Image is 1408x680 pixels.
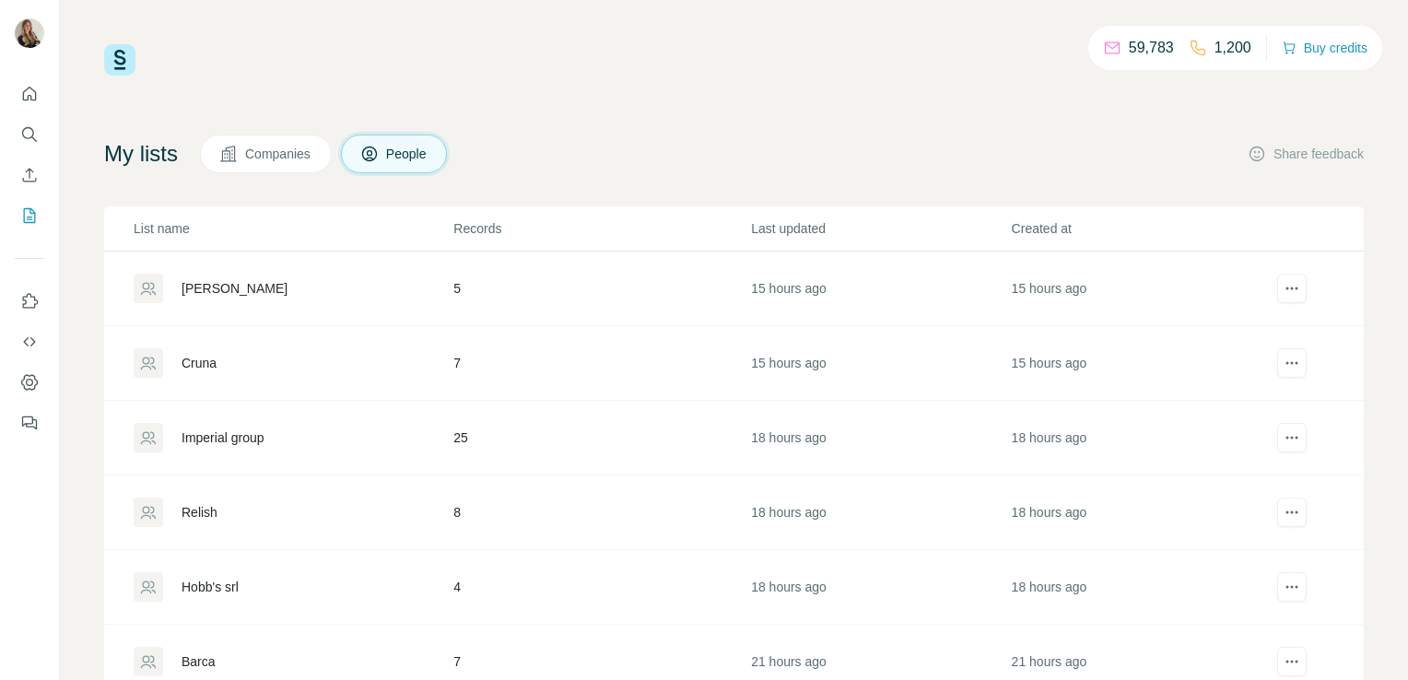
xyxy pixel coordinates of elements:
div: Imperial group [182,428,264,447]
button: Feedback [15,406,44,440]
div: Relish [182,503,217,522]
p: Last updated [751,219,1009,238]
p: 1,200 [1214,37,1251,59]
p: Created at [1012,219,1270,238]
td: 5 [452,252,750,326]
button: Quick start [15,77,44,111]
td: 18 hours ago [750,550,1010,625]
div: Barca [182,652,216,671]
td: 15 hours ago [750,252,1010,326]
div: Cruna [182,354,217,372]
p: Records [453,219,749,238]
button: actions [1277,498,1307,527]
td: 4 [452,550,750,625]
button: Share feedback [1248,145,1364,163]
button: actions [1277,348,1307,378]
p: List name [134,219,452,238]
button: actions [1277,572,1307,602]
td: 8 [452,475,750,550]
button: Search [15,118,44,151]
button: actions [1277,423,1307,452]
td: 15 hours ago [750,326,1010,401]
img: Surfe Logo [104,44,135,76]
button: Buy credits [1282,35,1367,61]
td: 15 hours ago [1011,252,1271,326]
button: Use Surfe on LinkedIn [15,285,44,318]
td: 25 [452,401,750,475]
td: 7 [452,326,750,401]
button: Use Surfe API [15,325,44,358]
button: Enrich CSV [15,158,44,192]
td: 18 hours ago [1011,550,1271,625]
span: Companies [245,145,312,163]
p: 59,783 [1129,37,1174,59]
div: [PERSON_NAME] [182,279,287,298]
td: 15 hours ago [1011,326,1271,401]
td: 18 hours ago [750,475,1010,550]
td: 18 hours ago [1011,475,1271,550]
button: actions [1277,274,1307,303]
button: My lists [15,199,44,232]
button: Dashboard [15,366,44,399]
div: Hobb's srl [182,578,239,596]
img: Avatar [15,18,44,48]
td: 18 hours ago [750,401,1010,475]
button: actions [1277,647,1307,676]
span: People [386,145,428,163]
h4: My lists [104,139,178,169]
td: 18 hours ago [1011,401,1271,475]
